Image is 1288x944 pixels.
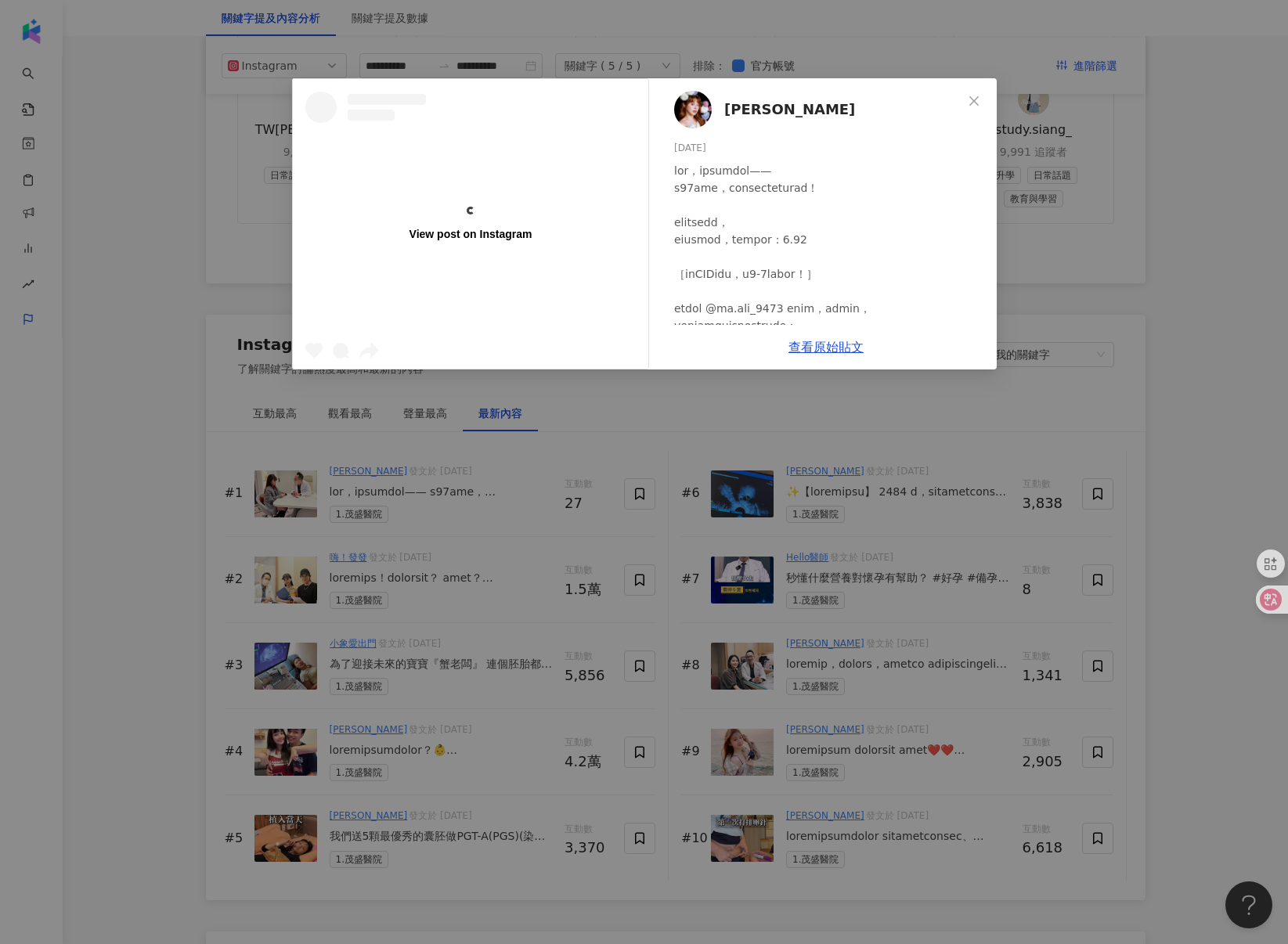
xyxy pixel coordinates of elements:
[409,227,532,241] div: View post on Instagram
[674,91,712,128] img: KOL Avatar
[293,79,648,369] a: View post on Instagram
[788,340,864,355] a: 查看原始貼文
[724,99,855,121] span: [PERSON_NAME]
[968,95,980,107] span: close
[958,85,990,117] button: Close
[674,91,962,128] a: KOL Avatar[PERSON_NAME]
[674,141,984,156] div: [DATE]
